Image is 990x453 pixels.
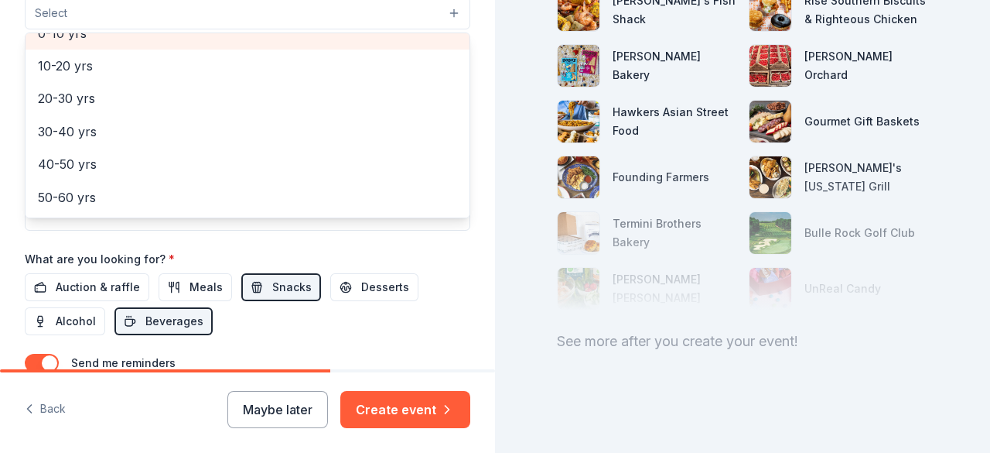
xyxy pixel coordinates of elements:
[38,88,457,108] span: 20-30 yrs
[38,122,457,142] span: 30-40 yrs
[38,154,457,174] span: 40-50 yrs
[38,187,457,208] span: 50-60 yrs
[38,56,457,76] span: 10-20 yrs
[25,33,470,218] div: Select
[35,4,67,22] span: Select
[38,23,457,43] span: 0-10 yrs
